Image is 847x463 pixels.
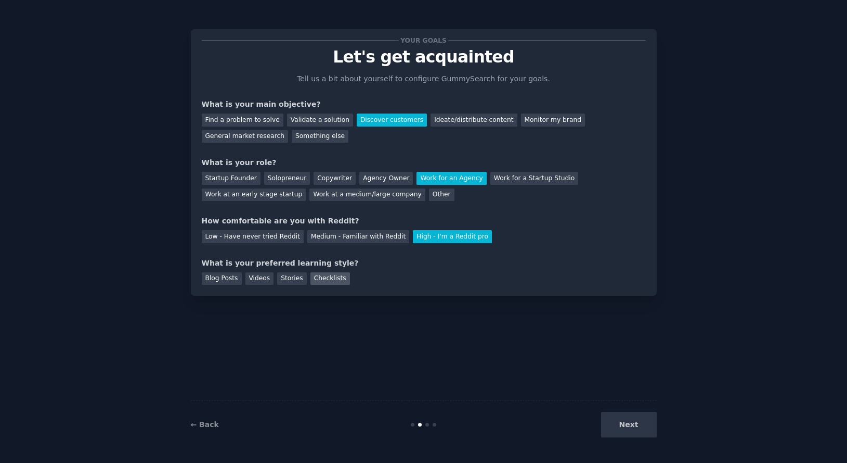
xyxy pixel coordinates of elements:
[202,130,289,143] div: General market research
[314,172,356,185] div: Copywriter
[292,130,348,143] div: Something else
[357,114,427,127] div: Discover customers
[202,157,646,168] div: What is your role?
[202,189,306,202] div: Work at an early stage startup
[264,172,310,185] div: Solopreneur
[202,114,283,127] div: Find a problem to solve
[202,172,260,185] div: Startup Founder
[202,258,646,269] div: What is your preferred learning style?
[202,272,242,285] div: Blog Posts
[359,172,413,185] div: Agency Owner
[310,272,350,285] div: Checklists
[202,216,646,227] div: How comfortable are you with Reddit?
[416,172,486,185] div: Work for an Agency
[413,230,492,243] div: High - I'm a Reddit pro
[431,114,517,127] div: Ideate/distribute content
[191,420,219,429] a: ← Back
[429,189,454,202] div: Other
[490,172,578,185] div: Work for a Startup Studio
[277,272,306,285] div: Stories
[202,99,646,110] div: What is your main objective?
[309,189,425,202] div: Work at a medium/large company
[307,230,409,243] div: Medium - Familiar with Reddit
[399,35,449,46] span: Your goals
[293,73,555,84] p: Tell us a bit about yourself to configure GummySearch for your goals.
[245,272,274,285] div: Videos
[521,114,585,127] div: Monitor my brand
[287,114,353,127] div: Validate a solution
[202,48,646,66] p: Let's get acquainted
[202,230,304,243] div: Low - Have never tried Reddit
